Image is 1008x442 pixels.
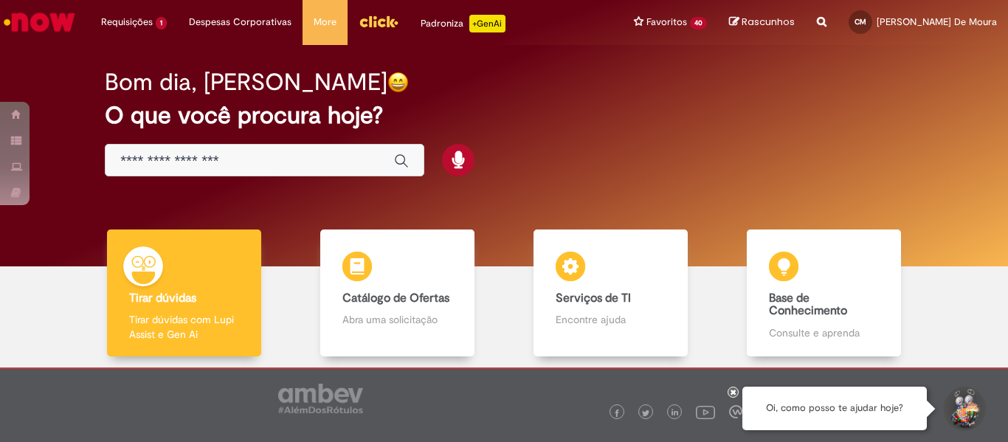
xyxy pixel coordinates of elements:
[742,387,927,430] div: Oi, como posso te ajudar hoje?
[469,15,505,32] p: +GenAi
[314,15,336,30] span: More
[613,410,621,417] img: logo_footer_facebook.png
[729,405,742,418] img: logo_footer_workplace.png
[717,229,931,357] a: Base de Conhecimento Consulte e aprenda
[672,409,679,418] img: logo_footer_linkedin.png
[1,7,77,37] img: ServiceNow
[855,17,866,27] span: CM
[105,69,387,95] h2: Bom dia, [PERSON_NAME]
[942,387,986,431] button: Iniciar Conversa de Suporte
[278,384,363,413] img: logo_footer_ambev_rotulo_gray.png
[77,229,291,357] a: Tirar dúvidas Tirar dúvidas com Lupi Assist e Gen Ai
[359,10,398,32] img: click_logo_yellow_360x200.png
[291,229,504,357] a: Catálogo de Ofertas Abra uma solicitação
[101,15,153,30] span: Requisições
[342,291,449,305] b: Catálogo de Ofertas
[129,291,196,305] b: Tirar dúvidas
[556,312,666,327] p: Encontre ajuda
[421,15,505,32] div: Padroniza
[696,402,715,421] img: logo_footer_youtube.png
[156,17,167,30] span: 1
[556,291,631,305] b: Serviços de TI
[387,72,409,93] img: happy-face.png
[769,291,847,319] b: Base de Conhecimento
[504,229,717,357] a: Serviços de TI Encontre ajuda
[769,325,880,340] p: Consulte e aprenda
[342,312,453,327] p: Abra uma solicitação
[642,410,649,417] img: logo_footer_twitter.png
[729,15,795,30] a: Rascunhos
[189,15,291,30] span: Despesas Corporativas
[877,15,997,28] span: [PERSON_NAME] De Moura
[690,17,707,30] span: 40
[105,103,903,128] h2: O que você procura hoje?
[646,15,687,30] span: Favoritos
[742,15,795,29] span: Rascunhos
[129,312,240,342] p: Tirar dúvidas com Lupi Assist e Gen Ai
